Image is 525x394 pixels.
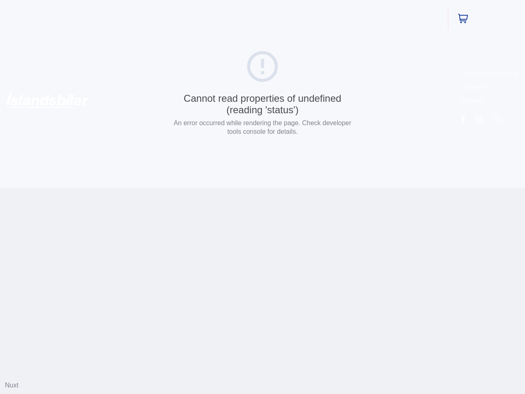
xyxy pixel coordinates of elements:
[461,69,518,77] a: Persónuverndarstefna
[170,93,355,115] div: Cannot read properties of undefined (reading 'status')
[5,382,18,389] a: Nuxt
[7,3,31,28] button: Opna LiveChat spjallviðmót
[461,97,484,105] a: Söluskrá
[170,119,355,136] p: An error occurred while rendering the page. Check developer tools console for details.
[461,83,486,91] a: Skilmalar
